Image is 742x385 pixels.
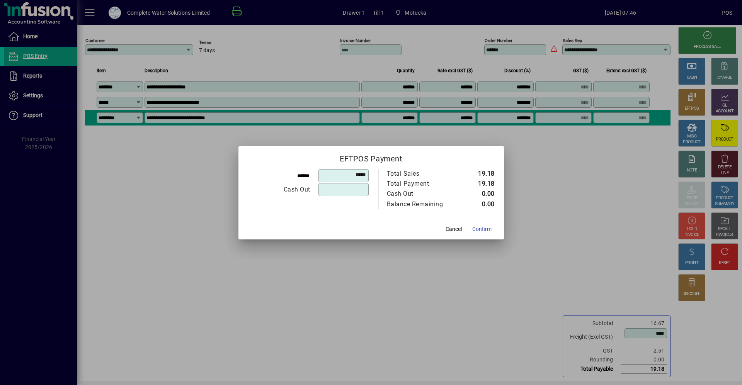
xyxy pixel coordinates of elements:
td: 19.18 [459,169,495,179]
td: 0.00 [459,189,495,199]
td: 19.18 [459,179,495,189]
div: Cash Out [248,185,310,194]
h2: EFTPOS Payment [238,146,504,168]
div: Cash Out [387,189,452,198]
button: Confirm [469,222,495,236]
td: 0.00 [459,199,495,209]
div: Balance Remaining [387,200,452,209]
td: Total Payment [386,179,459,189]
button: Cancel [441,222,466,236]
td: Total Sales [386,169,459,179]
span: Cancel [446,225,462,233]
span: Confirm [472,225,492,233]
